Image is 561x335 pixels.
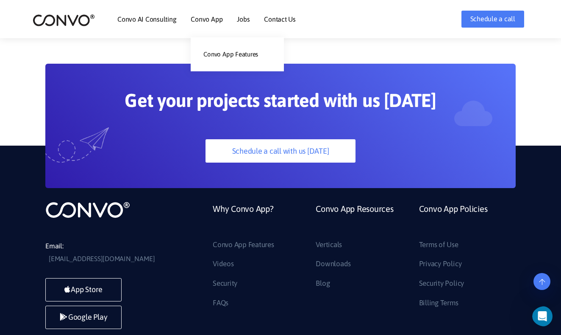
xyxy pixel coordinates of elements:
a: Videos [213,257,234,271]
a: Schedule a call with us [DATE] [206,139,355,163]
a: Convo App Features [213,238,274,252]
img: logo_not_found [45,201,130,219]
a: Convo App Resources [316,201,393,238]
a: Convo App Features [191,46,284,63]
a: Blog [316,277,330,290]
a: Security Policy [419,277,464,290]
a: Security [213,277,237,290]
a: Google Play [45,306,122,329]
a: FAQs [213,296,228,310]
a: [EMAIL_ADDRESS][DOMAIN_NAME] [49,253,155,265]
a: Convo App [191,16,222,23]
a: Convo App Policies [419,201,488,238]
a: Terms of Use [419,238,458,252]
a: Schedule a call [461,11,524,28]
a: Why Convo App? [213,201,274,238]
a: App Store [45,278,122,301]
a: Downloads [316,257,351,271]
iframe: Intercom live chat [532,306,558,327]
a: Privacy Policy [419,257,462,271]
h2: Get your projects started with us [DATE] [86,89,475,118]
a: Convo AI Consulting [117,16,176,23]
li: Email: [45,240,172,265]
a: Billing Terms [419,296,458,310]
img: logo_2.png [33,14,95,27]
a: Contact Us [264,16,296,23]
a: Jobs [237,16,250,23]
a: Verticals [316,238,342,252]
div: Footer [206,201,516,315]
